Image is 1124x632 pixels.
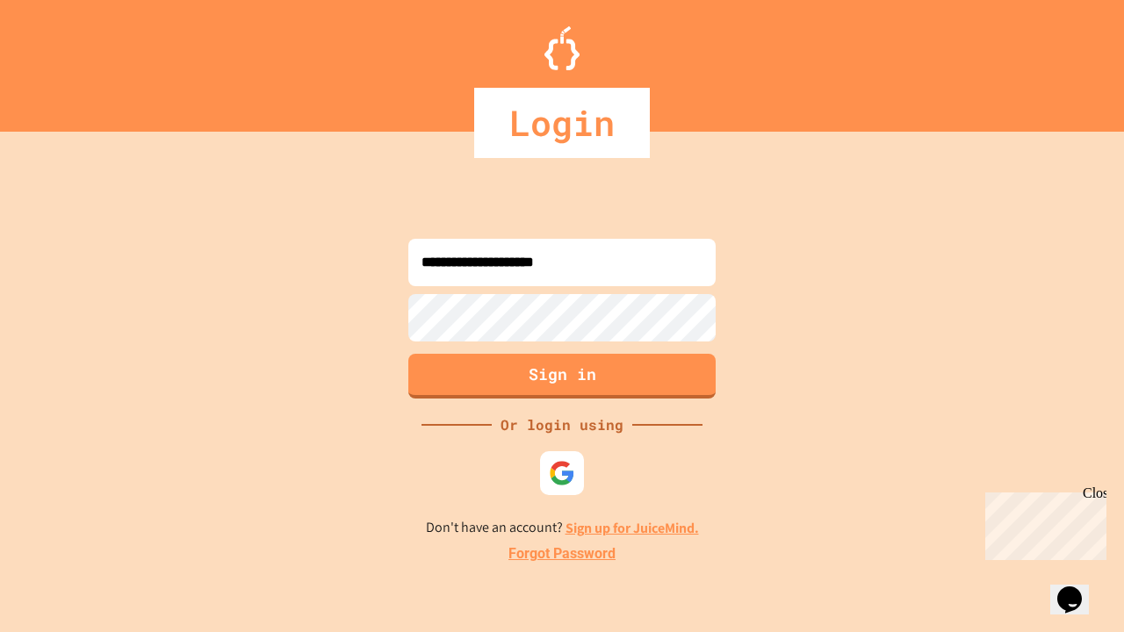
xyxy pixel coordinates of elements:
div: Login [474,88,650,158]
div: Chat with us now!Close [7,7,121,111]
div: Or login using [492,414,632,435]
a: Forgot Password [508,543,616,564]
img: Logo.svg [544,26,580,70]
a: Sign up for JuiceMind. [566,519,699,537]
iframe: chat widget [1050,562,1106,614]
button: Sign in [408,354,716,399]
iframe: chat widget [978,485,1106,560]
p: Don't have an account? [426,517,699,539]
img: google-icon.svg [549,460,575,486]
